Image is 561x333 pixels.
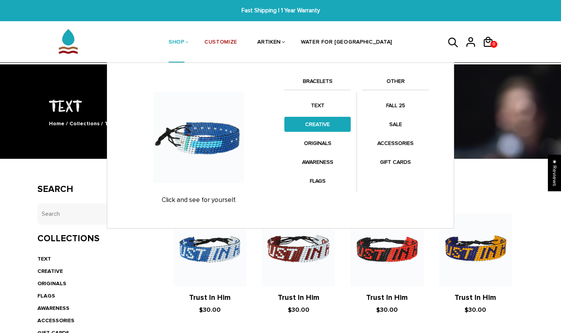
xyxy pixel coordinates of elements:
[362,136,429,151] a: ACCESSORIES
[204,22,237,63] a: CUSTOMIZE
[301,22,392,63] a: WATER FOR [GEOGRAPHIC_DATA]
[101,120,103,127] span: /
[169,22,184,63] a: SHOP
[37,203,150,225] input: Search
[66,120,68,127] span: /
[548,155,561,191] div: Click to open Judge.me floating reviews tab
[284,136,351,151] a: ORIGINALS
[362,155,429,170] a: GIFT CARDS
[362,77,429,90] a: OTHER
[37,268,63,274] a: CREATIVE
[366,293,408,302] a: Trust In Him
[37,305,69,311] a: AWARENESS
[173,6,388,15] span: Fast Shipping | 1 Year Warranty
[69,120,100,127] a: Collections
[362,117,429,132] a: SALE
[455,293,496,302] a: Trust In Him
[37,256,51,262] a: TEXT
[376,306,398,314] span: $30.00
[284,77,351,90] a: BRACELETS
[37,95,524,116] h1: TEXT
[257,22,281,63] a: ARTIKEN
[362,98,429,113] a: FALL 25
[278,293,319,302] a: Trust In Him
[284,98,351,113] a: TEXT
[105,120,118,127] span: TEXT
[465,306,486,314] span: $30.00
[189,293,231,302] a: Trust In Him
[284,173,351,188] a: FLAGS
[199,306,221,314] span: $30.00
[288,306,309,314] span: $30.00
[37,280,66,287] a: ORIGINALS
[482,50,500,51] a: 0
[37,184,150,195] h3: Search
[491,39,497,50] span: 0
[49,120,64,127] a: Home
[37,233,150,244] h3: Collections
[284,117,351,132] a: CREATIVE
[37,293,55,299] a: FLAGS
[37,317,74,324] a: ACCESSORIES
[284,155,351,170] a: AWARENESS
[121,196,277,204] p: Click and see for yourself.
